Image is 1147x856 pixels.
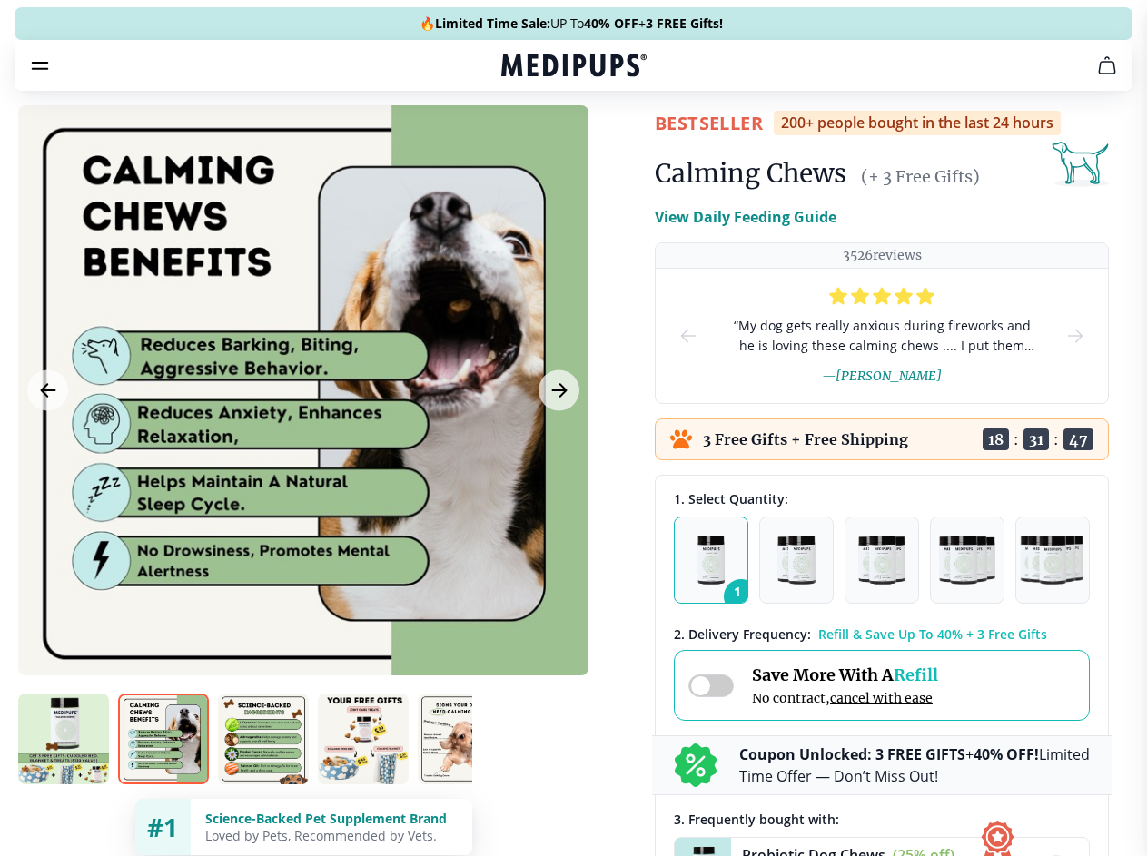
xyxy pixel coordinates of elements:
img: Calming Chews | Natural Dog Supplements [318,694,409,784]
img: Pack of 4 - Natural Dog Supplements [939,536,994,585]
span: No contract, [752,690,938,706]
img: Pack of 1 - Natural Dog Supplements [697,536,726,585]
b: Coupon Unlocked: 3 FREE GIFTS [739,744,965,764]
span: (+ 3 Free Gifts) [861,166,980,187]
img: Pack of 5 - Natural Dog Supplements [1020,536,1085,585]
h1: Calming Chews [655,157,846,190]
button: Previous Image [27,370,68,411]
span: 47 [1063,428,1093,450]
img: Pack of 3 - Natural Dog Supplements [858,536,905,585]
img: Calming Chews | Natural Dog Supplements [18,694,109,784]
span: Refill [894,664,938,685]
span: “ My dog gets really anxious during fireworks and he is loving these calming chews .... I put the... [728,316,1035,356]
p: + Limited Time Offer — Don’t Miss Out! [739,743,1090,787]
span: Save More With A [752,664,938,685]
span: cancel with ease [830,690,933,706]
span: 2 . Delivery Frequency: [674,625,811,643]
span: : [1053,430,1059,448]
p: View Daily Feeding Guide [655,206,836,228]
button: burger-menu [29,54,51,76]
a: Medipups [501,52,647,83]
img: Calming Chews | Natural Dog Supplements [218,694,309,784]
span: Refill & Save Up To 40% + 3 Free Gifts [818,625,1047,643]
span: #1 [147,810,178,844]
span: 31 [1023,428,1049,450]
div: 200+ people bought in the last 24 hours [774,111,1061,135]
span: BestSeller [655,111,763,135]
span: : [1014,430,1019,448]
p: 3 Free Gifts + Free Shipping [703,430,908,448]
span: 18 [983,428,1009,450]
p: 3526 reviews [843,247,922,264]
button: cart [1085,44,1129,87]
div: Loved by Pets, Recommended by Vets. [205,827,458,844]
button: next-slide [1064,269,1086,403]
img: Calming Chews | Natural Dog Supplements [418,694,509,784]
b: 40% OFF! [974,744,1039,764]
span: 1 [724,579,758,614]
button: 1 [674,517,748,604]
span: — [PERSON_NAME] [822,368,942,384]
span: 3 . Frequently bought with: [674,811,839,828]
div: Science-Backed Pet Supplement Brand [205,810,458,827]
span: 🔥 UP To + [420,15,723,33]
button: Next Image [539,370,579,411]
img: Calming Chews | Natural Dog Supplements [118,694,209,784]
img: Pack of 2 - Natural Dog Supplements [777,536,816,585]
div: 1. Select Quantity: [674,490,1090,507]
button: prev-slide [677,269,699,403]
